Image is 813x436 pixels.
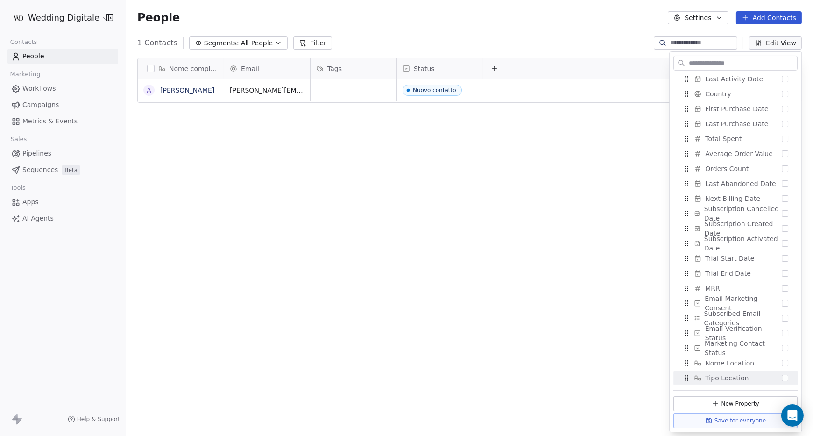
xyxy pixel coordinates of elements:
[77,415,120,423] span: Help & Support
[673,413,798,428] button: Save for everyone
[705,284,720,293] span: MRR
[705,89,731,99] span: Country
[7,132,31,146] span: Sales
[6,35,41,49] span: Contacts
[705,149,773,158] span: Average Order Value
[705,219,782,238] span: Subscription Created Date
[705,324,782,343] span: Email Verification Status
[705,269,751,278] span: Trial End Date
[673,191,798,206] div: Next Billing Date
[160,86,214,94] a: [PERSON_NAME]
[673,161,798,176] div: Orders Count
[7,81,118,96] a: Workflows
[7,162,118,178] a: SequencesBeta
[673,206,798,221] div: Subscription Cancelled Date
[414,64,435,73] span: Status
[705,74,763,84] span: Last Activity Date
[22,214,54,223] span: AI Agents
[673,146,798,161] div: Average Order Value
[673,341,798,356] div: Marketing Contact Status
[241,38,273,48] span: All People
[673,371,798,386] div: Tipo Location
[7,194,118,210] a: Apps
[673,326,798,341] div: Email Verification Status
[137,11,180,25] span: People
[673,176,798,191] div: Last Abandoned Date
[705,119,768,129] span: Last Purchase Date
[22,51,44,61] span: People
[68,415,120,423] a: Help & Support
[749,36,802,50] button: Edit View
[704,234,782,253] span: Subscription Activated Date
[705,164,749,173] span: Orders Count
[7,146,118,161] a: Pipelines
[28,12,99,24] span: Wedding Digitale
[7,49,118,64] a: People
[673,356,798,371] div: Nome Location
[668,11,728,24] button: Settings
[673,266,798,281] div: Trial End Date
[138,58,224,79] div: Nome completo
[673,131,798,146] div: Total Spent
[22,197,39,207] span: Apps
[7,211,118,226] a: AI Agents
[204,38,239,48] span: Segments:
[673,236,798,251] div: Subscription Activated Date
[327,64,342,73] span: Tags
[224,58,310,79] div: Email
[224,79,802,420] div: grid
[22,165,58,175] span: Sequences
[293,36,332,50] button: Filter
[62,165,80,175] span: Beta
[22,84,56,93] span: Workflows
[13,12,24,23] img: Icona%20App%20Facebook.png
[230,86,304,95] span: [PERSON_NAME][EMAIL_ADDRESS][DOMAIN_NAME]
[22,100,59,110] span: Campaigns
[413,87,456,93] div: Nuovo contatto
[673,71,798,86] div: Last Activity Date
[169,64,218,73] span: Nome completo
[705,104,768,114] span: First Purchase Date
[673,296,798,311] div: Email Marketing Consent
[704,204,782,223] span: Subscription Cancelled Date
[705,134,742,143] span: Total Spent
[673,281,798,296] div: MRR
[7,181,29,195] span: Tools
[6,67,44,81] span: Marketing
[311,58,396,79] div: Tags
[673,86,798,101] div: Country
[673,311,798,326] div: Subscribed Email Categories
[673,396,798,411] button: New Property
[673,251,798,266] div: Trial Start Date
[22,116,78,126] span: Metrics & Events
[11,10,99,26] button: Wedding Digitale
[781,404,804,427] div: Open Intercom Messenger
[673,221,798,236] div: Subscription Created Date
[673,101,798,116] div: First Purchase Date
[705,373,749,383] span: Tipo Location
[138,79,224,420] div: grid
[137,37,177,49] span: 1 Contacts
[705,339,782,357] span: Marketing Contact Status
[736,11,802,24] button: Add Contacts
[704,309,782,328] span: Subscribed Email Categories
[7,97,118,113] a: Campaigns
[7,114,118,129] a: Metrics & Events
[241,64,259,73] span: Email
[397,58,483,79] div: Status
[705,179,776,188] span: Last Abandoned Date
[705,358,754,368] span: Nome Location
[705,194,760,203] span: Next Billing Date
[673,116,798,131] div: Last Purchase Date
[705,254,754,263] span: Trial Start Date
[147,86,151,95] div: A
[22,149,51,158] span: Pipelines
[705,294,782,313] span: Email Marketing Consent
